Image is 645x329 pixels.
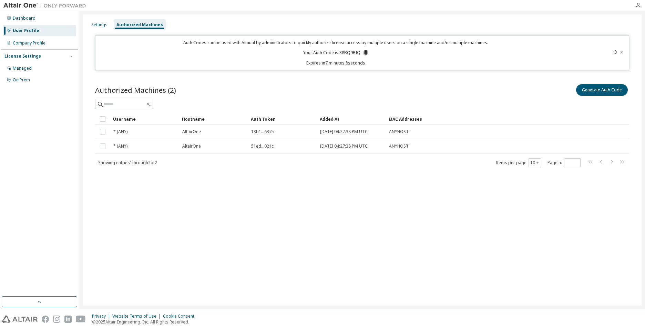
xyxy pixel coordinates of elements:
[113,129,127,134] span: * (ANY)
[2,316,38,323] img: altair_logo.svg
[3,2,90,9] img: Altair One
[53,316,60,323] img: instagram.svg
[92,313,112,319] div: Privacy
[13,66,32,71] div: Managed
[113,113,176,124] div: Username
[389,143,409,149] span: ANYHOST
[182,143,201,149] span: AltairOne
[92,319,198,325] p: © 2025 Altair Engineering, Inc. All Rights Reserved.
[64,316,72,323] img: linkedin.svg
[530,160,540,166] button: 10
[389,129,409,134] span: ANYHOST
[95,85,176,95] span: Authorized Machines (2)
[496,158,541,167] span: Items per page
[251,113,314,124] div: Auth Token
[182,113,245,124] div: Hostname
[13,77,30,83] div: On Prem
[251,129,274,134] span: 13b1...6375
[13,16,35,21] div: Dashboard
[320,143,368,149] span: [DATE] 04:27:38 PM UTC
[98,160,157,166] span: Showing entries 1 through 2 of 2
[547,158,581,167] span: Page n.
[182,129,201,134] span: AltairOne
[76,316,86,323] img: youtube.svg
[112,313,163,319] div: Website Terms of Use
[163,313,198,319] div: Cookie Consent
[13,28,39,33] div: User Profile
[251,143,274,149] span: 51ed...021c
[320,129,368,134] span: [DATE] 04:27:38 PM UTC
[320,113,383,124] div: Added At
[91,22,107,28] div: Settings
[389,113,557,124] div: MAC Addresses
[4,53,41,59] div: License Settings
[42,316,49,323] img: facebook.svg
[303,50,369,56] p: Your Auth Code is: 38BQ9BIQ
[113,143,127,149] span: * (ANY)
[13,40,45,46] div: Company Profile
[100,40,572,46] p: Auth Codes can be used with Almutil by administrators to quickly authorize license access by mult...
[100,60,572,66] p: Expires in 7 minutes, 8 seconds
[576,84,628,96] button: Generate Auth Code
[116,22,163,28] div: Authorized Machines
